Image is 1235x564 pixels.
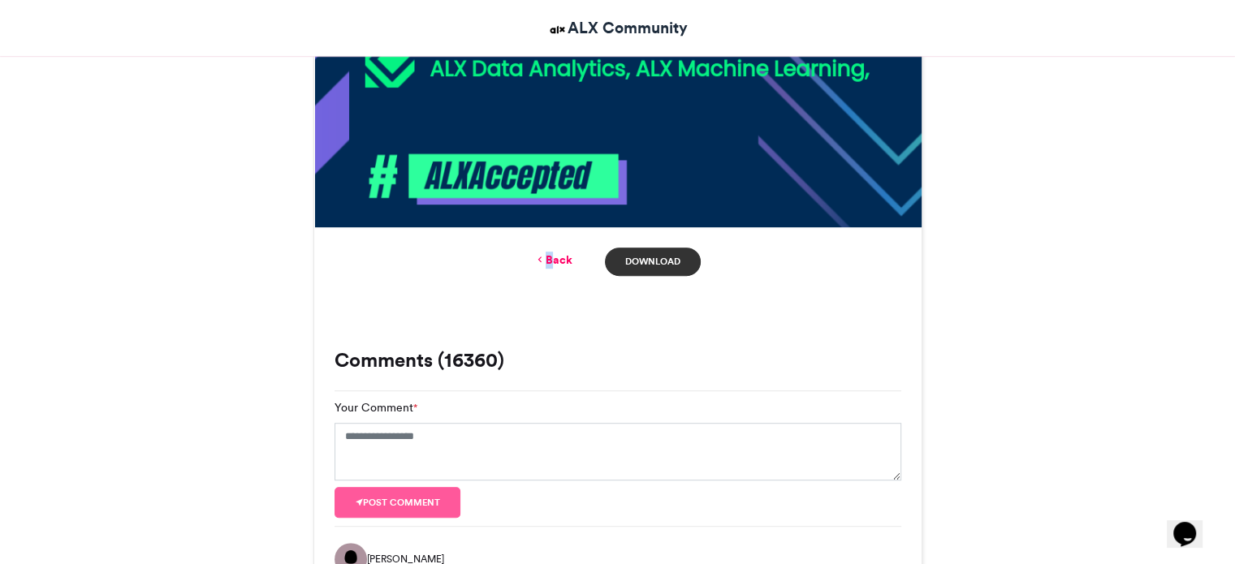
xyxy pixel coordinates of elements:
iframe: chat widget [1167,499,1219,548]
button: Post comment [335,487,461,518]
img: ALX Community [547,19,568,40]
a: Back [534,252,572,269]
a: ALX Community [547,16,688,40]
h3: Comments (16360) [335,351,901,370]
label: Your Comment [335,399,417,416]
a: Download [605,248,700,276]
